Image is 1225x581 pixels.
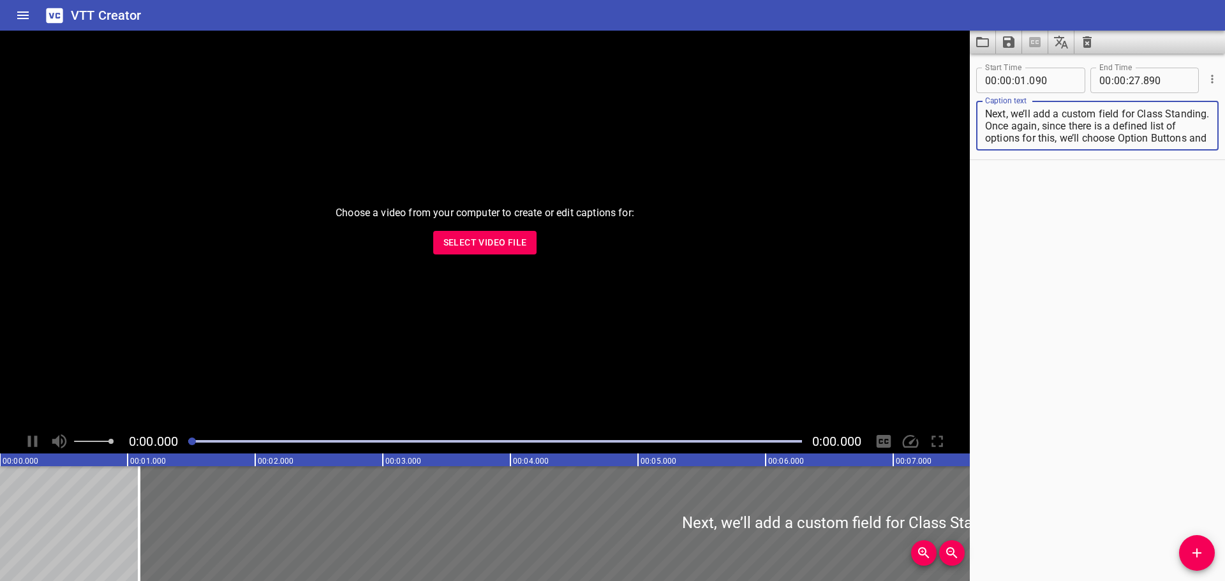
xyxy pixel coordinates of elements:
[911,540,937,566] button: Zoom In
[939,540,965,566] button: Zoom Out
[1048,31,1074,54] button: Translate captions
[1022,31,1048,54] span: Select a video in the pane to the left, then you can automatically extract captions.
[1074,31,1100,54] button: Clear captions
[385,457,421,466] text: 00:03.000
[896,457,932,466] text: 00:07.000
[970,31,996,54] button: Load captions from file
[188,440,802,443] div: Play progress
[336,205,634,221] p: Choose a video from your computer to create or edit captions for:
[1029,68,1076,93] input: 090
[513,457,549,466] text: 00:04.000
[433,231,537,254] button: Select Video File
[1099,68,1111,93] input: 00
[129,434,178,449] span: Current Time
[1204,71,1221,87] button: Cue Options
[1129,68,1141,93] input: 27
[1000,68,1012,93] input: 00
[925,429,949,453] div: Toggle Full Screen
[1141,68,1143,93] span: .
[443,235,527,251] span: Select Video File
[872,429,896,453] div: Hide/Show Captions
[1012,68,1014,93] span: :
[1143,68,1190,93] input: 890
[768,457,804,466] text: 00:06.000
[71,5,142,26] h6: VTT Creator
[898,429,923,453] div: Playback Speed
[258,457,293,466] text: 00:02.000
[1179,535,1215,571] button: Add Cue
[975,34,990,50] svg: Load captions from file
[1027,68,1029,93] span: .
[1114,68,1126,93] input: 00
[1001,34,1016,50] svg: Save captions to file
[1204,63,1219,96] div: Cue Options
[1014,68,1027,93] input: 01
[3,457,38,466] text: 00:00.000
[997,68,1000,93] span: :
[985,108,1210,144] textarea: Next, we’ll add a custom field for Class Standing. Once again, since there is a defined list of o...
[1126,68,1129,93] span: :
[1080,34,1095,50] svg: Clear captions
[1111,68,1114,93] span: :
[641,457,676,466] text: 00:05.000
[812,434,861,449] span: Video Duration
[996,31,1022,54] button: Save captions to file
[130,457,166,466] text: 00:01.000
[985,68,997,93] input: 00
[1053,34,1069,50] svg: Translate captions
